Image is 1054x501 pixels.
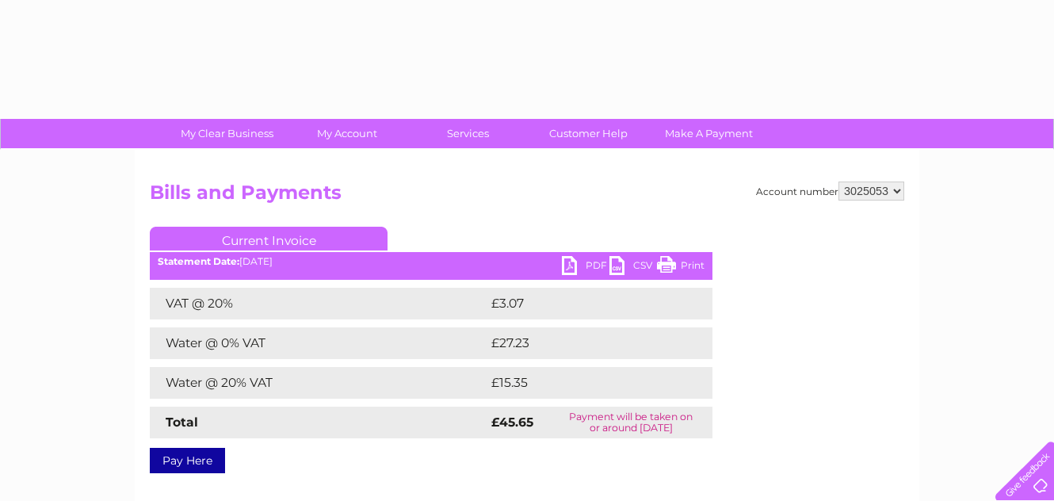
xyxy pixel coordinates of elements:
[549,407,712,438] td: Payment will be taken on or around [DATE]
[523,119,654,148] a: Customer Help
[487,288,675,319] td: £3.07
[150,367,487,399] td: Water @ 20% VAT
[491,415,533,430] strong: £45.65
[643,119,774,148] a: Make A Payment
[756,182,904,201] div: Account number
[150,327,487,359] td: Water @ 0% VAT
[150,288,487,319] td: VAT @ 20%
[487,327,679,359] td: £27.23
[150,182,904,212] h2: Bills and Payments
[609,256,657,279] a: CSV
[158,255,239,267] b: Statement Date:
[282,119,413,148] a: My Account
[403,119,533,148] a: Services
[487,367,678,399] td: £15.35
[657,256,705,279] a: Print
[150,256,712,267] div: [DATE]
[166,415,198,430] strong: Total
[162,119,292,148] a: My Clear Business
[562,256,609,279] a: PDF
[150,227,388,250] a: Current Invoice
[150,448,225,473] a: Pay Here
